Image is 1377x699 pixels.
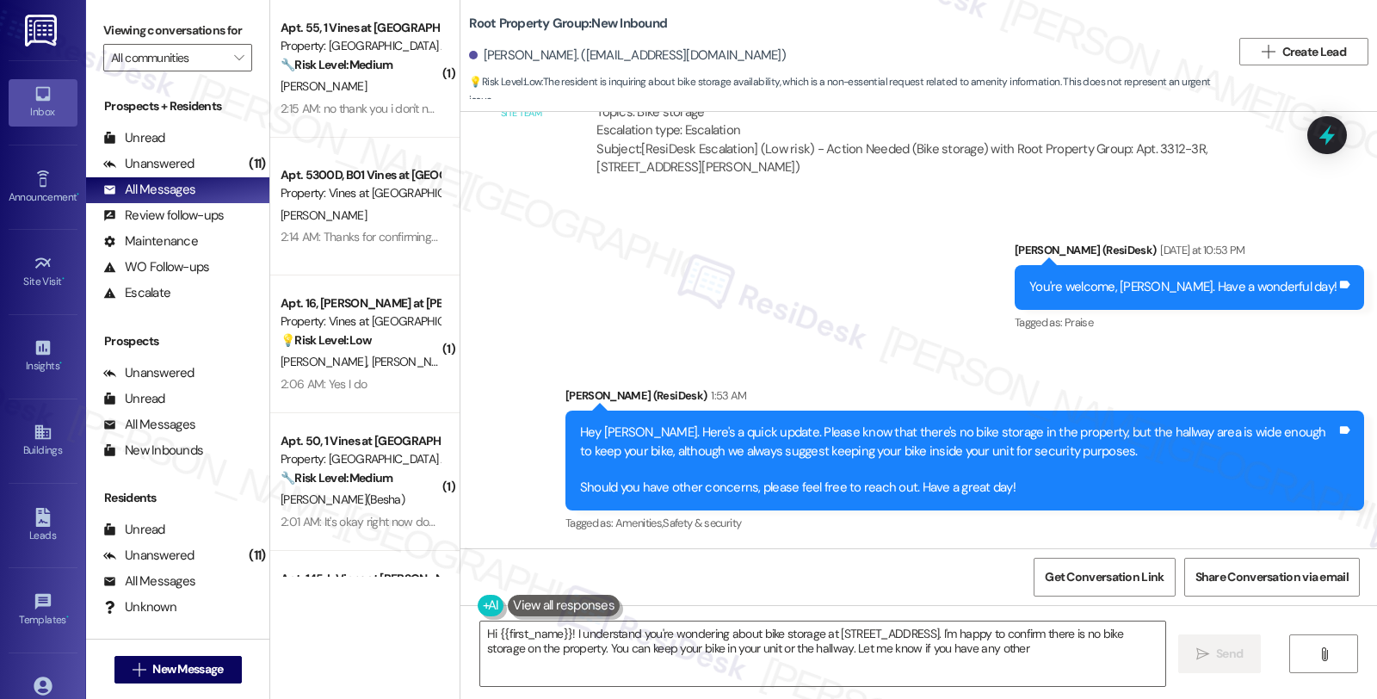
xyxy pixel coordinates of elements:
[234,51,244,65] i: 
[565,510,1364,535] div: Tagged as:
[281,78,367,94] span: [PERSON_NAME]
[114,656,242,684] button: New Message
[9,503,77,549] a: Leads
[86,489,269,507] div: Residents
[281,57,392,72] strong: 🔧 Risk Level: Medium
[103,364,195,382] div: Unanswered
[281,354,372,369] span: [PERSON_NAME]
[9,79,77,126] a: Inbox
[62,273,65,285] span: •
[615,516,664,530] span: Amenities ,
[480,622,1165,686] textarea: Hi {{first_name}}! I understand you're wondering about bike storage at [STREET_ADDRESS]. I'm happ...
[1318,647,1331,661] i: 
[1029,278,1337,296] div: You're welcome, [PERSON_NAME]. Have a wonderful day!
[281,450,440,468] div: Property: [GEOGRAPHIC_DATA] Apts
[1216,645,1243,663] span: Send
[1015,241,1364,265] div: [PERSON_NAME] (ResiDesk)
[663,516,741,530] span: Safety & security
[1262,45,1275,59] i: 
[1184,558,1360,597] button: Share Conversation via email
[596,140,1270,177] div: Subject: [ResiDesk Escalation] (Low risk) - Action Needed (Bike storage) with Root Property Group...
[281,166,440,184] div: Apt. 5300D, B01 Vines at [GEOGRAPHIC_DATA]
[9,418,77,464] a: Buildings
[103,181,195,199] div: All Messages
[9,249,77,295] a: Site Visit •
[281,376,367,392] div: 2:06 AM: Yes I do
[469,75,541,89] strong: 💡 Risk Level: Low
[103,521,165,539] div: Unread
[1156,241,1244,259] div: [DATE] at 10:53 PM
[281,570,440,588] div: Apt. 145, L Vines at [PERSON_NAME]
[1015,310,1364,335] div: Tagged as:
[707,387,746,405] div: 1:53 AM
[66,611,69,623] span: •
[103,129,165,147] div: Unread
[103,416,195,434] div: All Messages
[1065,315,1093,330] span: Praise
[103,284,170,302] div: Escalate
[1034,558,1175,597] button: Get Conversation Link
[281,207,367,223] span: [PERSON_NAME]
[281,19,440,37] div: Apt. 55, 1 Vines at [GEOGRAPHIC_DATA]
[1282,43,1346,61] span: Create Lead
[103,207,224,225] div: Review follow-ups
[281,101,642,116] div: 2:15 AM: no thank you i don't need any assistance im not adding the bulk.
[111,44,225,71] input: All communities
[469,73,1231,110] span: : The resident is inquiring about bike storage availability, which is a non-essential request rel...
[103,155,195,173] div: Unanswered
[103,442,203,460] div: New Inbounds
[9,333,77,380] a: Insights •
[281,332,372,348] strong: 💡 Risk Level: Low
[244,542,269,569] div: (11)
[1196,647,1209,661] i: 
[103,232,198,251] div: Maintenance
[86,332,269,350] div: Prospects
[9,587,77,634] a: Templates •
[103,390,165,408] div: Unread
[133,663,145,677] i: 
[103,17,252,44] label: Viewing conversations for
[281,229,1250,244] div: 2:14 AM: Thanks for confirming and sharing the situation at [PERSON_NAME][GEOGRAPHIC_DATA]. Let m...
[372,354,458,369] span: [PERSON_NAME]
[86,97,269,115] div: Prospects + Residents
[469,15,667,33] b: Root Property Group: New Inbound
[281,37,440,55] div: Property: [GEOGRAPHIC_DATA] Apts
[281,470,392,486] strong: 🔧 Risk Level: Medium
[1045,568,1164,586] span: Get Conversation Link
[244,151,269,177] div: (11)
[1178,634,1262,673] button: Send
[152,660,223,678] span: New Message
[281,312,440,331] div: Property: Vines at [GEOGRAPHIC_DATA]
[25,15,60,46] img: ResiDesk Logo
[281,514,859,529] div: 2:01 AM: It's okay right now don't know if it will happen again though but we deal with that when...
[469,46,786,65] div: [PERSON_NAME]. ([EMAIL_ADDRESS][DOMAIN_NAME])
[59,357,62,369] span: •
[281,184,440,202] div: Property: Vines at [GEOGRAPHIC_DATA]
[565,387,1364,411] div: [PERSON_NAME] (ResiDesk)
[103,547,195,565] div: Unanswered
[77,189,79,201] span: •
[103,572,195,591] div: All Messages
[281,294,440,312] div: Apt. 16, [PERSON_NAME] at [PERSON_NAME]
[281,492,404,507] span: [PERSON_NAME](Besha)
[580,424,1337,498] div: Hey [PERSON_NAME]. Here's a quick update. Please know that there's no bike storage in the propert...
[281,432,440,450] div: Apt. 50, 1 Vines at [GEOGRAPHIC_DATA]
[103,258,209,276] div: WO Follow-ups
[103,598,176,616] div: Unknown
[1195,568,1349,586] span: Share Conversation via email
[1239,38,1368,65] button: Create Lead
